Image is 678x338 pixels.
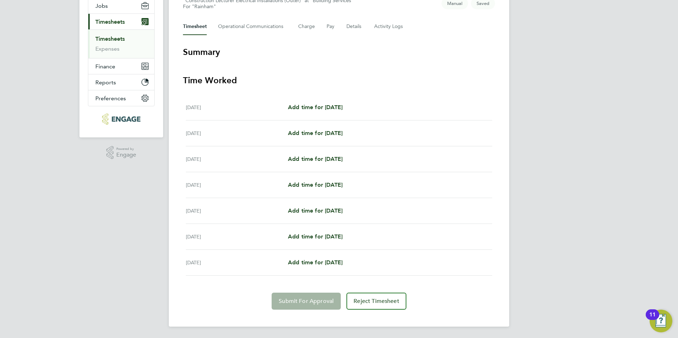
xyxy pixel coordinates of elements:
[186,155,288,163] div: [DATE]
[288,207,343,214] span: Add time for [DATE]
[95,2,108,9] span: Jobs
[288,233,343,240] span: Add time for [DATE]
[346,18,363,35] button: Details
[183,75,495,86] h3: Time Worked
[288,129,343,137] a: Add time for [DATE]
[88,90,154,106] button: Preferences
[288,207,343,215] a: Add time for [DATE]
[186,207,288,215] div: [DATE]
[649,315,656,324] div: 11
[374,18,404,35] button: Activity Logs
[288,258,343,267] a: Add time for [DATE]
[288,181,343,189] a: Add time for [DATE]
[95,63,115,70] span: Finance
[88,58,154,74] button: Finance
[288,130,343,136] span: Add time for [DATE]
[183,46,495,310] section: Timesheet
[186,232,288,241] div: [DATE]
[288,103,343,112] a: Add time for [DATE]
[116,146,136,152] span: Powered by
[116,152,136,158] span: Engage
[346,293,406,310] button: Reject Timesheet
[88,29,154,58] div: Timesheets
[288,232,343,241] a: Add time for [DATE]
[95,35,125,42] a: Timesheets
[183,18,207,35] button: Timesheet
[650,310,672,332] button: Open Resource Center, 11 new notifications
[183,4,354,10] div: For "Rainham"
[218,18,287,35] button: Operational Communications
[354,298,399,305] span: Reject Timesheet
[327,18,335,35] button: Pay
[288,259,343,266] span: Add time for [DATE]
[186,103,288,112] div: [DATE]
[288,156,343,162] span: Add time for [DATE]
[95,45,120,52] a: Expenses
[106,146,137,159] a: Powered byEngage
[95,18,125,25] span: Timesheets
[102,113,140,125] img: huntereducation-logo-retina.png
[298,18,315,35] button: Charge
[288,104,343,111] span: Add time for [DATE]
[88,14,154,29] button: Timesheets
[186,129,288,137] div: [DATE]
[95,95,126,102] span: Preferences
[95,79,116,86] span: Reports
[186,258,288,267] div: [DATE]
[183,46,495,58] h3: Summary
[88,113,155,125] a: Go to home page
[288,181,343,188] span: Add time for [DATE]
[88,74,154,90] button: Reports
[288,155,343,163] a: Add time for [DATE]
[186,181,288,189] div: [DATE]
